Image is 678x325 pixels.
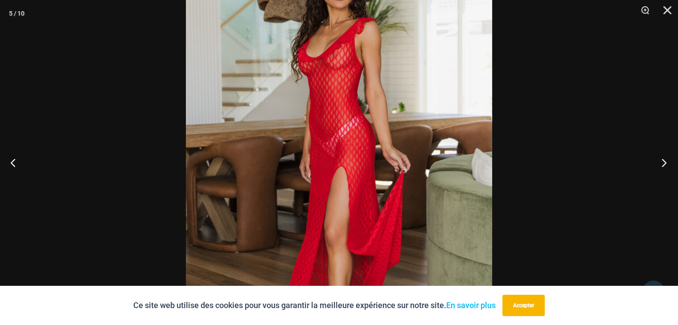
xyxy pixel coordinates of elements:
font: Ce site web utilise des cookies pour vous garantir la meilleure expérience sur notre site. [133,301,446,310]
font: Accepter [513,302,534,309]
a: En savoir plus [446,301,496,310]
font: 5 / 10 [9,10,25,17]
button: Accepter [502,295,545,316]
button: Suivant [645,140,678,185]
